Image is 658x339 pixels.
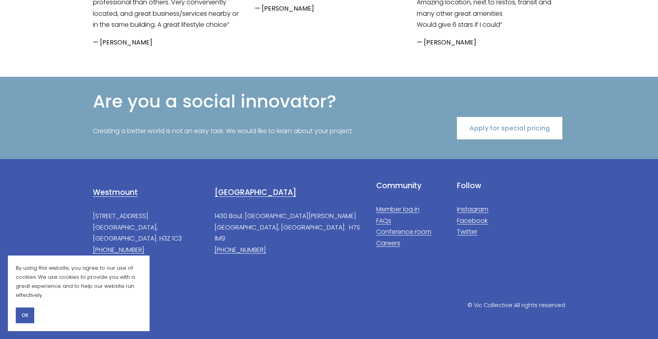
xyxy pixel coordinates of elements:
[93,38,152,47] code: — [PERSON_NAME]
[457,226,477,238] a: Twitter
[214,245,266,256] a: [PHONE_NUMBER]
[457,181,565,191] h4: Follow
[255,4,314,13] code: — [PERSON_NAME]
[16,263,142,300] p: By using this website, you agree to our use of cookies. We use cookies to provide you with a grea...
[16,308,34,323] button: OK
[376,215,391,227] a: FAQs
[376,226,431,238] a: Conference room
[214,187,296,198] a: [GEOGRAPHIC_DATA]
[214,211,363,256] p: 1430 Boul. [GEOGRAPHIC_DATA][PERSON_NAME] [GEOGRAPHIC_DATA], [GEOGRAPHIC_DATA]. H7S 1M9
[417,38,476,47] code: — [PERSON_NAME]
[22,312,28,319] span: OK
[93,90,363,113] h2: Are you a social innovator?
[457,117,562,139] a: Apply for special pricing
[93,126,363,137] p: Creating a better world is not an easy task. We would like to learn about your project.
[457,204,488,215] a: Instagram
[93,245,144,256] a: [PHONE_NUMBER]
[376,181,444,191] h4: Community
[93,211,363,256] p: [STREET_ADDRESS] [GEOGRAPHIC_DATA], [GEOGRAPHIC_DATA]. H3Z 1C3
[93,187,138,198] a: Westmount
[93,300,565,311] p: © Vic Collective All rights reserved
[376,204,420,215] a: Member log in
[8,256,150,331] section: Cookie banner
[457,215,488,227] a: Facebook
[376,238,400,249] a: Careers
